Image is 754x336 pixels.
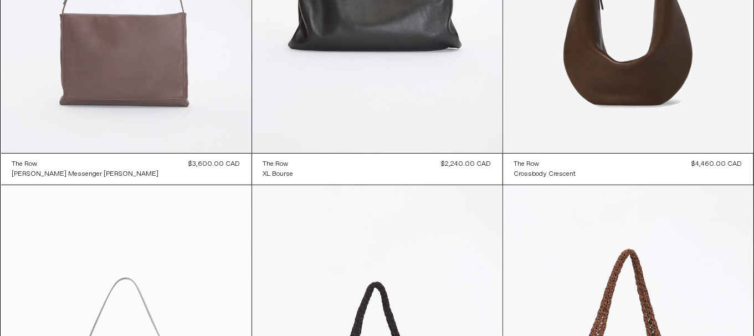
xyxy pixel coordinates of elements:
[12,169,159,179] a: [PERSON_NAME] Messenger [PERSON_NAME]
[189,159,240,169] div: $3,600.00 CAD
[263,160,289,169] div: The Row
[12,160,38,169] div: The Row
[12,159,159,169] a: The Row
[514,159,576,169] a: The Row
[263,169,294,179] a: XL Bourse
[692,159,742,169] div: $4,460.00 CAD
[263,159,294,169] a: The Row
[442,159,491,169] div: $2,240.00 CAD
[514,160,540,169] div: The Row
[514,169,576,179] a: Crossbody Crescent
